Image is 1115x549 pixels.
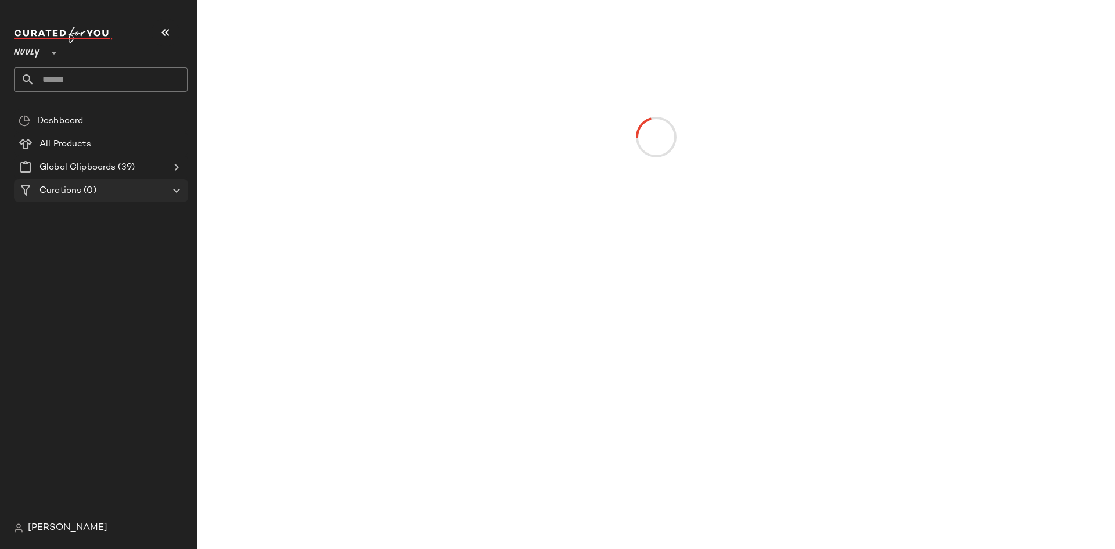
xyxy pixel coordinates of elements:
[19,115,30,127] img: svg%3e
[81,184,96,198] span: (0)
[39,161,116,174] span: Global Clipboards
[39,138,91,151] span: All Products
[28,521,107,535] span: [PERSON_NAME]
[39,184,81,198] span: Curations
[14,523,23,533] img: svg%3e
[14,27,113,43] img: cfy_white_logo.C9jOOHJF.svg
[14,40,40,60] span: Nuuly
[37,114,83,128] span: Dashboard
[116,161,135,174] span: (39)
